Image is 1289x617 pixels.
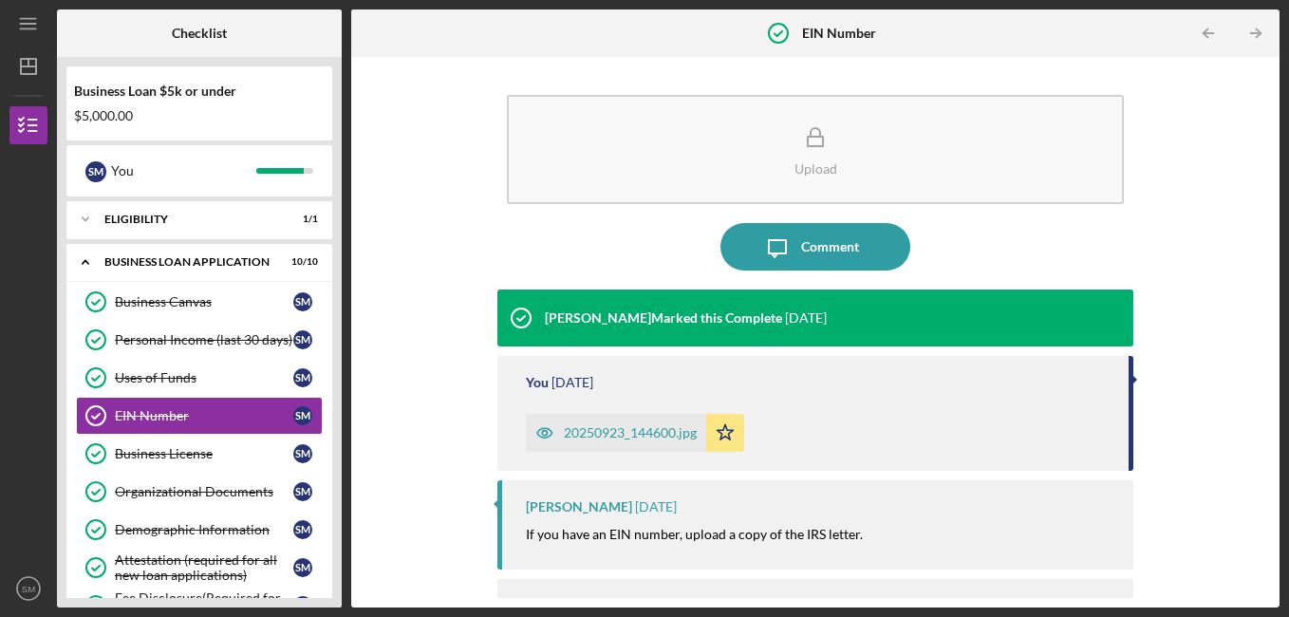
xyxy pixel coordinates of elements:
a: Business LicenseSM [76,435,323,473]
b: Checklist [172,26,227,41]
time: 2025-09-23 19:50 [551,375,593,390]
div: Eligibility [104,214,271,225]
div: 20250923_144600.jpg [564,425,697,440]
a: Personal Income (last 30 days)SM [76,321,323,359]
div: Personal Income (last 30 days) [115,332,293,347]
b: EIN Number [802,26,876,41]
div: You [526,375,549,390]
div: Upload [794,161,837,176]
div: S M [293,368,312,387]
text: SM [22,584,35,594]
div: Attestation (required for all new loan applications) [115,552,293,583]
mark: If you have an EIN number, upload a copy of the IRS letter. [526,526,863,542]
button: Comment [720,223,910,271]
div: EIN Number [115,408,293,423]
div: Business Canvas [115,294,293,309]
div: Business Loan $5k or under [74,84,325,99]
a: Demographic InformationSM [76,511,323,549]
div: $5,000.00 [74,108,325,123]
div: S M [293,444,312,463]
div: Demographic Information [115,522,293,537]
div: S M [293,330,312,349]
a: Organizational DocumentsSM [76,473,323,511]
div: S M [293,292,312,311]
button: 20250923_144600.jpg [526,414,744,452]
div: S M [85,161,106,182]
div: [PERSON_NAME] [521,598,627,613]
div: S M [293,558,312,577]
a: Business CanvasSM [76,283,323,321]
div: [PERSON_NAME] Marked this Complete [545,310,782,326]
div: [PERSON_NAME] [526,499,632,514]
div: Organizational Documents [115,484,293,499]
time: 2025-09-23 19:35 [635,499,677,514]
div: S M [293,520,312,539]
button: Upload [507,95,1125,204]
div: You [111,155,256,187]
div: Business License [115,446,293,461]
div: BUSINESS LOAN APPLICATION [104,256,271,268]
div: S M [293,406,312,425]
div: Uses of Funds [115,370,293,385]
a: Attestation (required for all new loan applications)SM [76,549,323,587]
div: Comment [801,223,859,271]
a: Uses of FundsSM [76,359,323,397]
div: S M [293,482,312,501]
div: 1 / 1 [284,214,318,225]
div: 10 / 10 [284,256,318,268]
time: 2025-09-23 19:54 [785,310,827,326]
button: SM [9,570,47,608]
div: S M [293,596,312,615]
a: EIN NumberSM [76,397,323,435]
